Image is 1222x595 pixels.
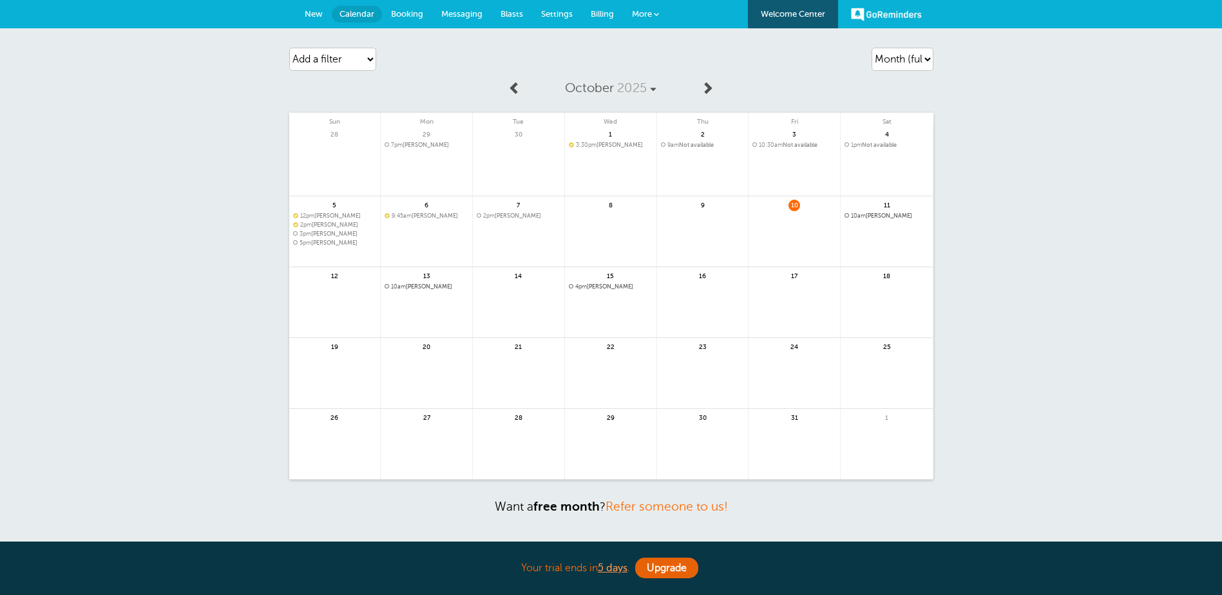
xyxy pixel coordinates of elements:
a: 9:45am[PERSON_NAME] [385,212,468,220]
span: 31 [788,412,800,422]
span: 28 [513,412,524,422]
span: Confirmed. Changing the appointment date will unconfirm the appointment. [293,222,297,227]
span: 27 [421,412,432,422]
span: Teri Hanson [385,142,468,149]
span: Confirmed. Changing the appointment date will unconfirm the appointment. [385,212,388,218]
span: New [305,9,323,19]
a: 3pm[PERSON_NAME] [293,231,377,238]
span: 21 [513,341,524,351]
span: 9am [667,142,679,148]
span: Courtney Konicki [293,222,377,229]
a: 10am[PERSON_NAME] [845,212,929,220]
span: 9 [697,200,709,209]
span: Booking [391,9,423,19]
a: 9amNot available [661,142,745,149]
span: 4 [881,129,893,138]
span: Sun [289,113,381,126]
span: 26 [329,412,340,422]
span: Sat [841,113,933,126]
a: 2pm[PERSON_NAME] [293,222,377,229]
span: 20 [421,341,432,351]
a: 10:30amNot available [752,142,836,149]
span: Messaging [441,9,482,19]
a: 1pmNot available [845,142,929,149]
span: 17 [788,270,800,280]
span: Tue [473,113,564,126]
span: Wed [565,113,656,126]
a: 4pm[PERSON_NAME] [569,283,653,290]
span: 12pm [300,212,314,219]
span: Thu [657,113,749,126]
a: 5pm[PERSON_NAME] [293,240,377,247]
span: 16 [697,270,709,280]
span: Islande Mondesir [293,212,377,220]
span: 7 [513,200,524,209]
strong: free month [533,500,600,513]
span: October [565,80,614,95]
span: 10:30am [759,142,783,148]
span: 2025 [617,80,647,95]
span: 10am [851,212,866,219]
span: 5pm [300,240,311,246]
span: 9:45am [392,212,412,219]
span: Not available [661,142,745,149]
a: Calendar [332,6,382,23]
span: Confirmed. Changing the appointment date will unconfirm the appointment. [569,142,573,147]
span: 10am [391,283,406,290]
span: 1 [881,412,893,422]
span: 29 [605,412,616,422]
span: 19 [329,341,340,351]
span: 5 [329,200,340,209]
span: 22 [605,341,616,351]
span: 18 [881,270,893,280]
span: 25 [881,341,893,351]
span: 3pm [300,231,311,237]
p: Want a ? [289,499,933,514]
span: 4pm [575,283,587,290]
span: 1pm [851,142,862,148]
span: Quanzel Dilworth [385,283,468,290]
span: 1 [605,129,616,138]
span: 3:30pm [576,142,597,148]
a: Refer someone to us! [606,500,728,513]
span: 29 [421,129,432,138]
a: Upgrade [635,558,698,578]
span: 10 [788,200,800,209]
iframe: Resource center [1170,543,1209,582]
span: 13 [421,270,432,280]
span: Rickey Jones [385,212,468,220]
span: Not available [845,142,929,149]
a: 12pm[PERSON_NAME] [293,212,377,220]
span: 6 [421,200,432,209]
a: 2pm[PERSON_NAME] [477,212,560,220]
span: Confirmed. Changing the appointment date will unconfirm the appointment. [293,212,297,218]
span: Settings [541,9,573,19]
span: 7pm [391,142,403,148]
a: 3:30pm[PERSON_NAME] [569,142,653,149]
a: 7pm[PERSON_NAME] [385,142,468,149]
span: Zhane Barrett [845,212,929,220]
a: October 2025 [528,74,694,102]
span: 11 [881,200,893,209]
a: 10am[PERSON_NAME] [385,283,468,290]
span: Angela Blazer [477,212,560,220]
span: 15 [605,270,616,280]
span: Blasts [501,9,523,19]
a: 5 days [598,562,627,574]
span: 30 [513,129,524,138]
span: Tina Gordon [293,240,377,247]
span: Blakney Jimerson [569,283,653,290]
div: Your trial ends in . [289,554,933,582]
span: 30 [697,412,709,422]
span: 2pm [483,212,495,219]
span: 3 [788,129,800,138]
span: 2pm [300,222,312,228]
span: 2 [697,129,709,138]
span: Mon [381,113,472,126]
span: Billing [591,9,614,19]
span: 24 [788,341,800,351]
span: 12 [329,270,340,280]
span: Not available [752,142,836,149]
span: Fri [749,113,840,126]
